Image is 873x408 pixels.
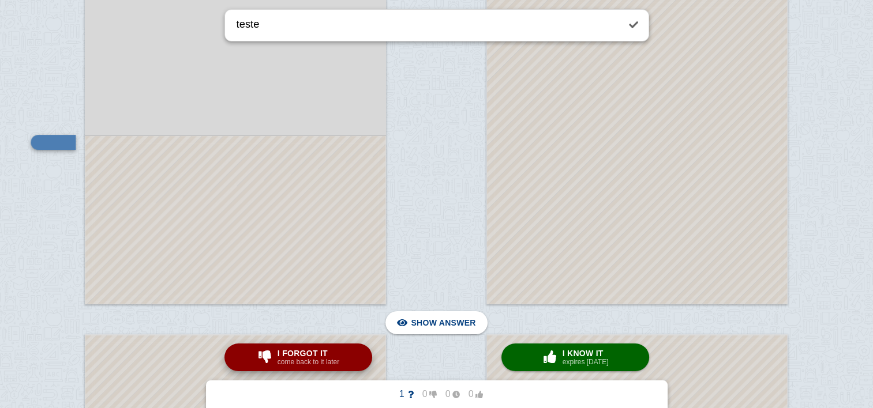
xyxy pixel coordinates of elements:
[411,310,475,335] span: Show answer
[460,389,483,399] span: 0
[385,311,487,334] button: Show answer
[381,385,492,403] button: 1000
[563,358,609,366] small: expires [DATE]
[563,349,609,358] span: I know it
[234,10,619,41] textarea: teste
[278,358,339,366] small: come back to it later
[501,343,649,371] button: I know itexpires [DATE]
[224,343,372,371] button: I forgot itcome back to it later
[391,389,414,399] span: 1
[437,389,460,399] span: 0
[278,349,339,358] span: I forgot it
[414,389,437,399] span: 0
